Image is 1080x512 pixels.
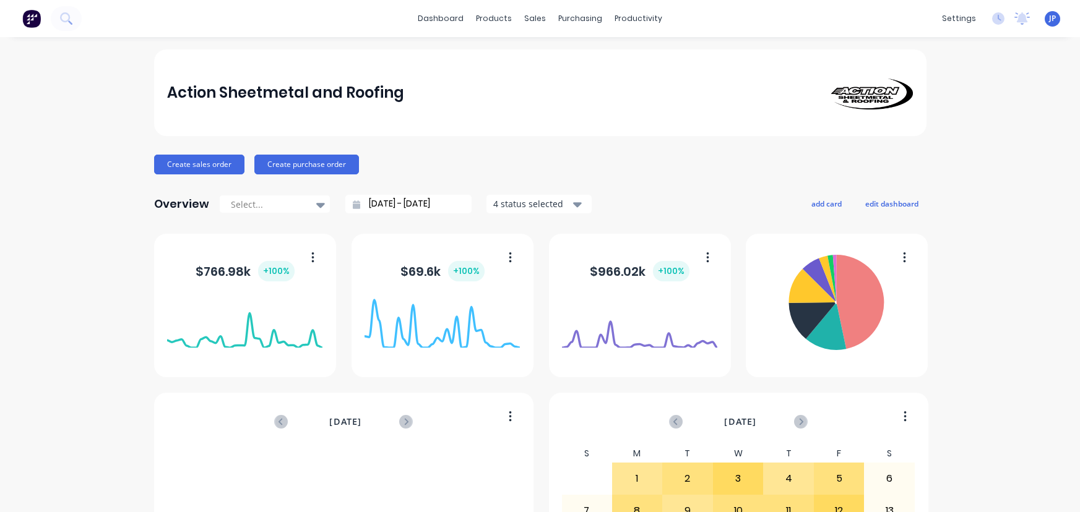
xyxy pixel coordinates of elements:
[763,445,814,463] div: T
[448,261,485,281] div: + 100 %
[254,155,359,174] button: Create purchase order
[608,9,668,28] div: productivity
[196,261,295,281] div: $ 766.98k
[412,9,470,28] a: dashboard
[803,195,850,211] button: add card
[258,261,295,281] div: + 100 %
[714,463,763,494] div: 3
[561,445,612,463] div: S
[590,261,689,281] div: $ 966.02k
[814,463,864,494] div: 5
[663,463,712,494] div: 2
[22,9,41,28] img: Factory
[329,415,361,429] span: [DATE]
[724,415,756,429] span: [DATE]
[764,463,813,494] div: 4
[662,445,713,463] div: T
[826,76,913,109] img: Action Sheetmetal and Roofing
[1049,13,1056,24] span: JP
[653,261,689,281] div: + 100 %
[857,195,927,211] button: edit dashboard
[167,80,404,105] div: Action Sheetmetal and Roofing
[493,197,571,210] div: 4 status selected
[518,9,552,28] div: sales
[613,463,662,494] div: 1
[154,155,244,174] button: Create sales order
[864,445,915,463] div: S
[713,445,764,463] div: W
[486,195,592,213] button: 4 status selected
[552,9,608,28] div: purchasing
[612,445,663,463] div: M
[470,9,518,28] div: products
[154,192,209,216] div: Overview
[936,9,982,28] div: settings
[865,463,914,494] div: 6
[814,445,865,463] div: F
[400,261,485,281] div: $ 69.6k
